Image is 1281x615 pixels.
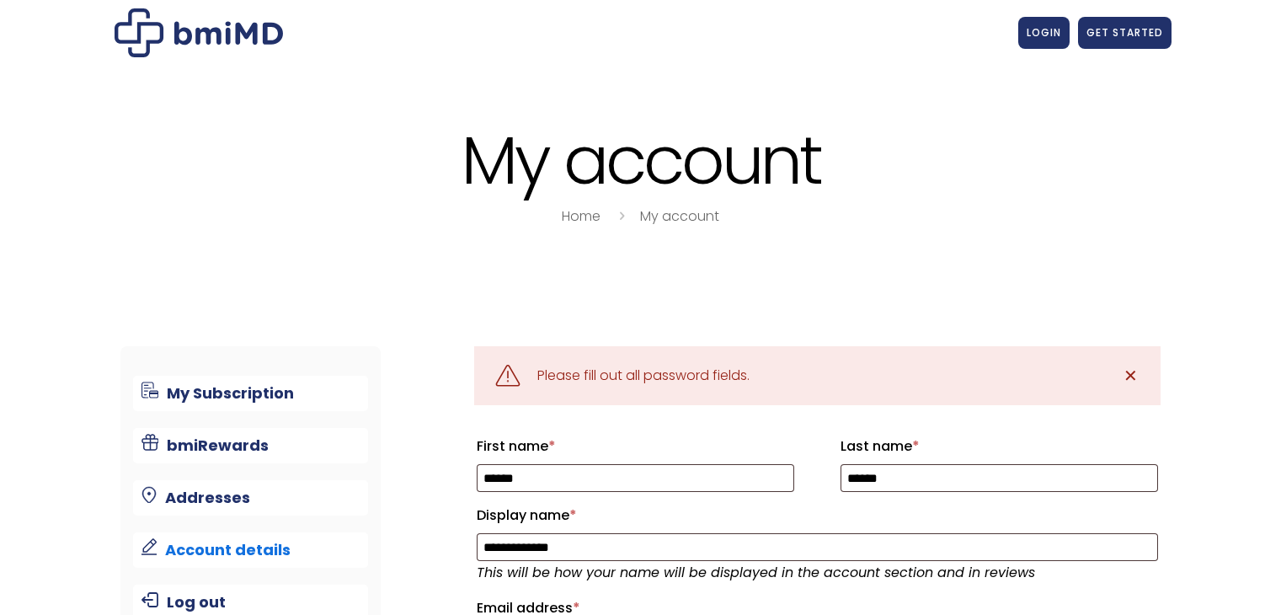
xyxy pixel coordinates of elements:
[612,206,631,226] i: breadcrumbs separator
[1114,359,1148,393] a: ✕
[477,502,1158,529] label: Display name
[1078,17,1172,49] a: GET STARTED
[1018,17,1070,49] a: LOGIN
[133,428,368,463] a: bmiRewards
[1027,25,1061,40] span: LOGIN
[133,376,368,411] a: My Subscription
[133,532,368,568] a: Account details
[640,206,719,226] a: My account
[537,364,750,388] div: Please fill out all password fields.
[115,8,283,57] img: My account
[841,433,1158,460] label: Last name
[1124,364,1138,388] span: ✕
[1086,25,1163,40] span: GET STARTED
[110,125,1172,196] h1: My account
[477,563,1035,582] em: This will be how your name will be displayed in the account section and in reviews
[562,206,600,226] a: Home
[477,433,794,460] label: First name
[133,480,368,516] a: Addresses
